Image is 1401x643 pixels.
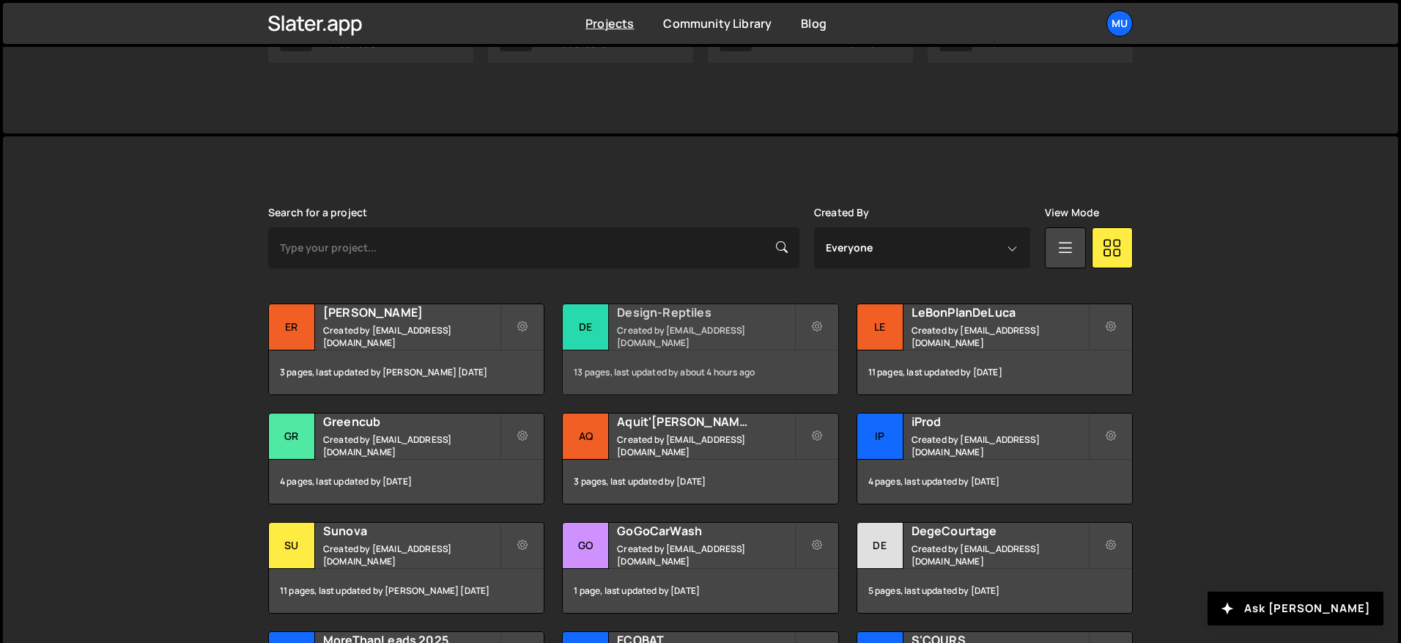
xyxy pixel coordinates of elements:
[585,15,634,32] a: Projects
[617,304,794,320] h2: Design-Reptiles
[912,523,1088,539] h2: DegeCourtage
[563,569,838,613] div: 1 page, last updated by [DATE]
[857,350,1132,394] div: 11 pages, last updated by [DATE]
[663,15,772,32] a: Community Library
[849,37,876,49] span: 0 / 10
[912,324,1088,349] small: Created by [EMAIL_ADDRESS][DOMAIN_NAME]
[857,413,1133,504] a: iP iProd Created by [EMAIL_ADDRESS][DOMAIN_NAME] 4 pages, last updated by [DATE]
[269,569,544,613] div: 11 pages, last updated by [PERSON_NAME] [DATE]
[269,460,544,504] div: 4 pages, last updated by [DATE]
[563,523,609,569] div: Go
[912,543,1088,567] small: Created by [EMAIL_ADDRESS][DOMAIN_NAME]
[987,37,1057,49] p: 16
[857,569,1132,613] div: 5 pages, last updated by [DATE]
[323,433,500,458] small: Created by [EMAIL_ADDRESS][DOMAIN_NAME]
[562,304,838,395] a: De Design-Reptiles Created by [EMAIL_ADDRESS][DOMAIN_NAME] 13 pages, last updated by about 4 hour...
[1045,207,1099,218] label: View Mode
[857,304,1133,395] a: Le LeBonPlanDeLuca Created by [EMAIL_ADDRESS][DOMAIN_NAME] 11 pages, last updated by [DATE]
[912,414,1088,430] h2: iProd
[269,304,315,350] div: Er
[617,543,794,567] small: Created by [EMAIL_ADDRESS][DOMAIN_NAME]
[547,37,609,49] p: #100313919
[617,414,794,430] h2: Aquit'[PERSON_NAME]
[323,304,500,320] h2: [PERSON_NAME]
[617,523,794,539] h2: GoGoCarWash
[617,324,794,349] small: Created by [EMAIL_ADDRESS][DOMAIN_NAME]
[268,227,799,268] input: Type your project...
[857,460,1132,504] div: 4 pages, last updated by [DATE]
[857,414,903,460] div: iP
[617,433,794,458] small: Created by [EMAIL_ADDRESS][DOMAIN_NAME]
[563,414,609,460] div: Aq
[269,350,544,394] div: 3 pages, last updated by [PERSON_NAME] [DATE]
[1106,10,1133,37] a: Mu
[268,522,544,614] a: Su Sunova Created by [EMAIL_ADDRESS][DOMAIN_NAME] 11 pages, last updated by [PERSON_NAME] [DATE]
[1208,592,1383,625] button: Ask [PERSON_NAME]
[562,413,838,504] a: Aq Aquit'[PERSON_NAME] Created by [EMAIL_ADDRESS][DOMAIN_NAME] 3 pages, last updated by [DATE]
[269,523,315,569] div: Su
[323,523,500,539] h2: Sunova
[857,304,903,350] div: Le
[327,37,388,49] p: Greencub
[268,207,367,218] label: Search for a project
[323,324,500,349] small: Created by [EMAIL_ADDRESS][DOMAIN_NAME]
[268,304,544,395] a: Er [PERSON_NAME] Created by [EMAIL_ADDRESS][DOMAIN_NAME] 3 pages, last updated by [PERSON_NAME] [...
[857,523,903,569] div: De
[323,414,500,430] h2: Greencub
[563,304,609,350] div: De
[268,413,544,504] a: Gr Greencub Created by [EMAIL_ADDRESS][DOMAIN_NAME] 4 pages, last updated by [DATE]
[912,304,1088,320] h2: LeBonPlanDeLuca
[562,522,838,614] a: Go GoGoCarWash Created by [EMAIL_ADDRESS][DOMAIN_NAME] 1 page, last updated by [DATE]
[563,460,838,504] div: 3 pages, last updated by [DATE]
[563,350,838,394] div: 13 pages, last updated by about 4 hours ago
[814,207,870,218] label: Created By
[323,543,500,567] small: Created by [EMAIL_ADDRESS][DOMAIN_NAME]
[912,433,1088,458] small: Created by [EMAIL_ADDRESS][DOMAIN_NAME]
[269,414,315,460] div: Gr
[857,522,1133,614] a: De DegeCourtage Created by [EMAIL_ADDRESS][DOMAIN_NAME] 5 pages, last updated by [DATE]
[801,15,827,32] a: Blog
